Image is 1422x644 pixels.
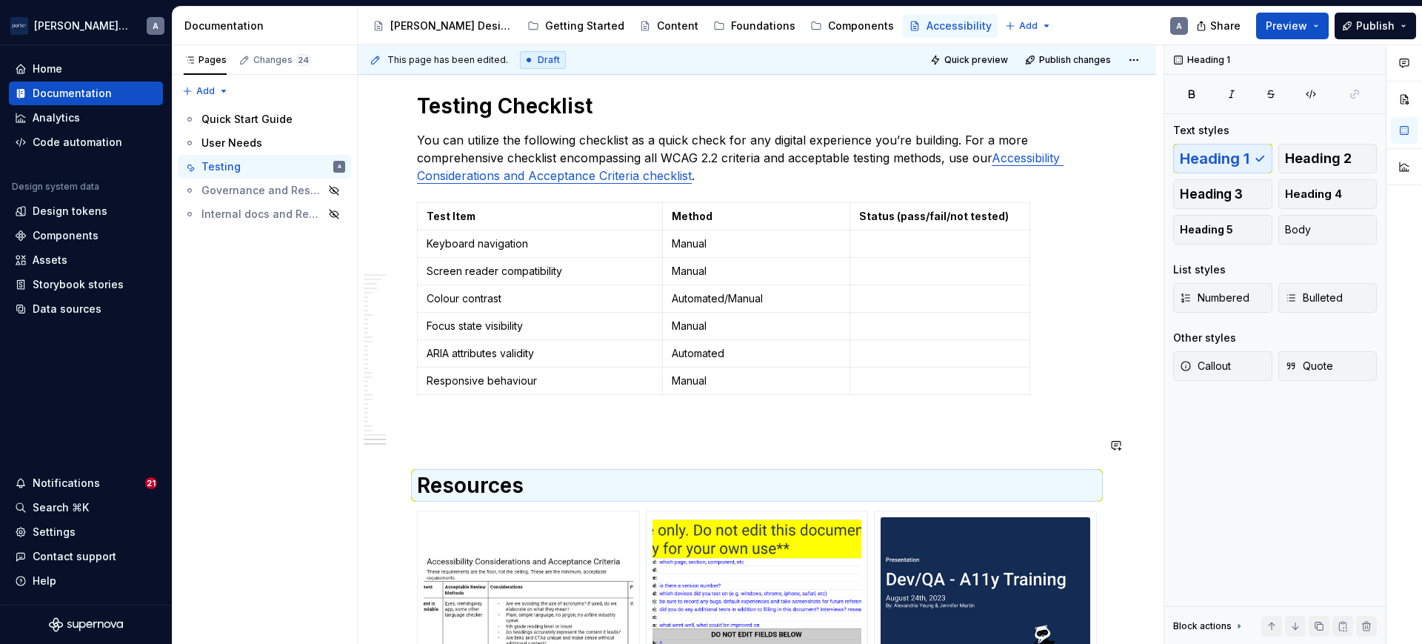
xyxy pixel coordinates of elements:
a: Code automation [9,130,163,154]
button: Heading 4 [1278,179,1378,209]
div: Foundations [731,19,795,33]
span: Heading 2 [1285,151,1352,166]
div: Settings [33,525,76,540]
button: Heading 2 [1278,144,1378,173]
button: Contact support [9,545,163,568]
a: Governance and Resources [178,179,351,202]
a: Assets [9,248,163,272]
div: Help [33,574,56,588]
span: Draft [538,54,560,66]
button: [PERSON_NAME] AirlinesA [3,10,169,42]
span: Heading 4 [1285,187,1342,202]
p: You can utilize the following checklist as a quick check for any digital experience you’re buildi... [417,131,1097,185]
p: Automated/Manual [672,291,841,306]
div: Search ⌘K [33,500,89,515]
div: Notifications [33,476,100,491]
button: Publish changes [1021,50,1118,70]
p: Manual [672,319,841,333]
p: Keyboard navigation [427,236,653,251]
svg: Supernova Logo [49,617,123,632]
strong: Status (pass/fail/not tested) [859,210,1009,222]
button: Bulleted [1278,283,1378,313]
span: Heading 3 [1180,187,1243,202]
img: f0306bc8-3074-41fb-b11c-7d2e8671d5eb.png [10,17,28,35]
a: Accessibility [903,14,998,38]
div: Assets [33,253,67,268]
a: User Needs [178,131,351,155]
div: Design system data [12,181,99,193]
div: Documentation [184,19,351,33]
div: Data sources [33,302,101,316]
div: A [338,159,341,174]
span: Preview [1266,19,1307,33]
p: Colour contrast [427,291,653,306]
div: Other styles [1173,331,1236,345]
div: Text styles [1173,123,1229,138]
div: Storybook stories [33,277,124,292]
span: 24 [296,54,311,66]
button: Notifications21 [9,471,163,495]
span: 21 [145,477,157,489]
button: Help [9,569,163,593]
button: Heading 5 [1173,215,1272,245]
div: Governance and Resources [201,183,324,198]
a: Components [9,224,163,248]
h1: Resources [417,472,1097,499]
span: Body [1285,222,1311,237]
a: Storybook stories [9,273,163,296]
span: Publish [1356,19,1395,33]
div: [PERSON_NAME] Design [390,19,513,33]
p: Screen reader compatibility [427,264,653,279]
div: Quick Start Guide [201,112,293,127]
div: Block actions [1173,616,1245,637]
strong: Method [672,210,712,222]
span: Quick preview [944,54,1008,66]
a: [PERSON_NAME] Design [367,14,518,38]
strong: Test Item [427,210,475,222]
a: Content [633,14,704,38]
div: Code automation [33,135,122,150]
div: Pages [184,54,227,66]
p: Automated [672,346,841,361]
div: Block actions [1173,620,1232,632]
a: Documentation [9,82,163,105]
h1: Testing Checklist [417,93,1097,119]
a: Analytics [9,106,163,130]
button: Add [178,81,233,102]
button: Share [1189,13,1250,39]
div: Design tokens [33,204,107,219]
div: Changes [253,54,311,66]
button: Quote [1278,351,1378,381]
div: Home [33,62,62,76]
span: Heading 5 [1180,222,1233,237]
div: Documentation [33,86,112,101]
span: Bulleted [1285,291,1343,305]
button: Body [1278,215,1378,245]
button: Callout [1173,351,1272,381]
a: TestingA [178,155,351,179]
div: Content [657,19,698,33]
a: Data sources [9,297,163,321]
button: Publish [1335,13,1416,39]
span: Numbered [1180,291,1249,305]
button: Heading 3 [1173,179,1272,209]
div: Page tree [367,11,998,41]
p: Responsive behaviour [427,374,653,388]
span: This page has been edited. [387,54,508,66]
div: Page tree [178,107,351,226]
div: Components [33,228,99,243]
p: Manual [672,264,841,279]
div: Accessibility [927,19,992,33]
p: Manual [672,236,841,251]
span: Callout [1180,359,1231,374]
span: Publish changes [1039,54,1111,66]
p: Manual [672,374,841,388]
div: [PERSON_NAME] Airlines [34,19,129,33]
button: Search ⌘K [9,496,163,519]
a: Foundations [707,14,801,38]
div: User Needs [201,136,262,150]
div: List styles [1173,262,1226,277]
span: Quote [1285,359,1333,374]
a: Getting Started [521,14,630,38]
a: Settings [9,520,163,544]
